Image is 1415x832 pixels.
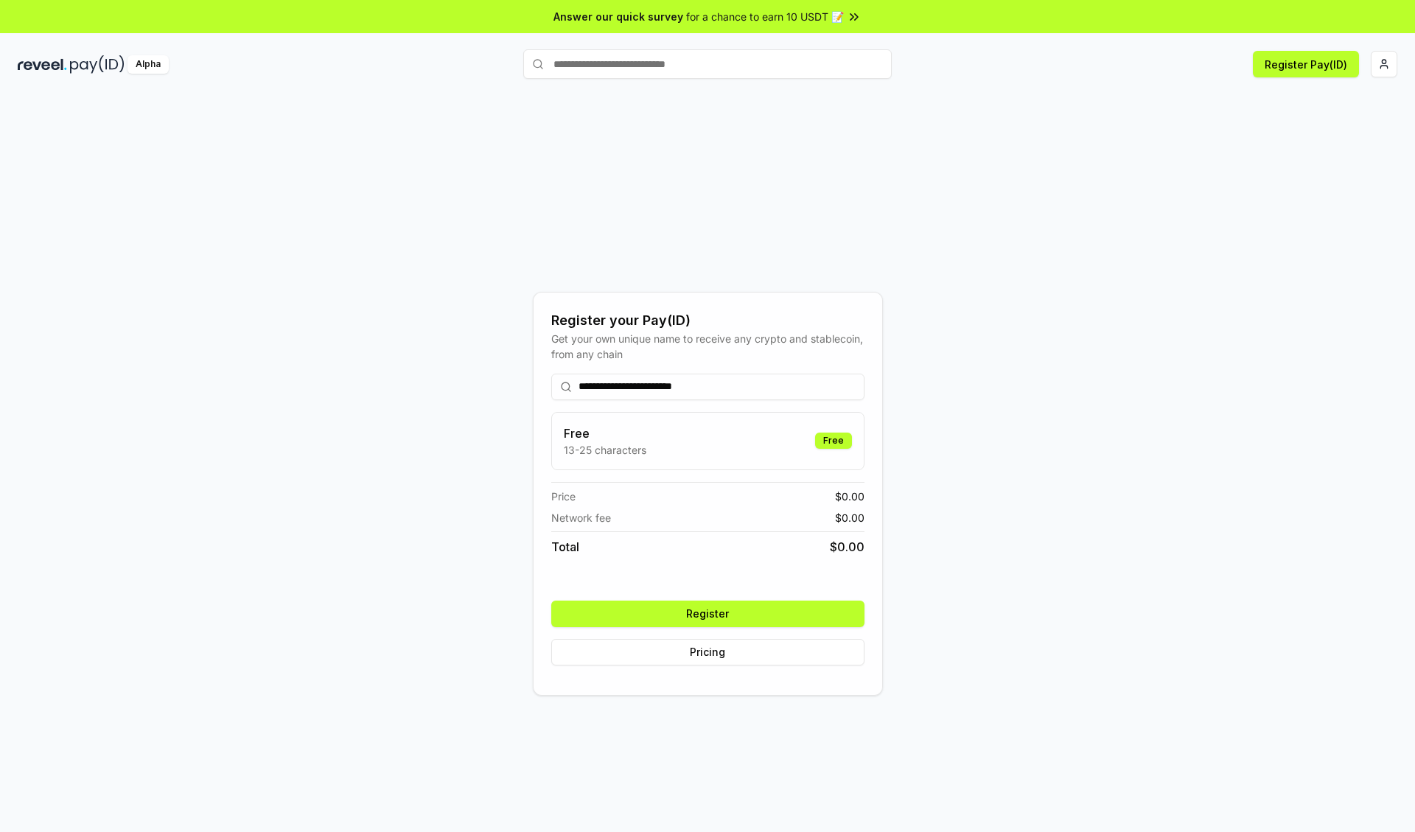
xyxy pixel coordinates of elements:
[551,639,864,665] button: Pricing
[127,55,169,74] div: Alpha
[564,424,646,442] h3: Free
[70,55,125,74] img: pay_id
[551,601,864,627] button: Register
[686,9,844,24] span: for a chance to earn 10 USDT 📝
[551,489,576,504] span: Price
[1253,51,1359,77] button: Register Pay(ID)
[564,442,646,458] p: 13-25 characters
[551,538,579,556] span: Total
[551,310,864,331] div: Register your Pay(ID)
[835,489,864,504] span: $ 0.00
[18,55,67,74] img: reveel_dark
[830,538,864,556] span: $ 0.00
[553,9,683,24] span: Answer our quick survey
[835,510,864,525] span: $ 0.00
[551,331,864,362] div: Get your own unique name to receive any crypto and stablecoin, from any chain
[551,510,611,525] span: Network fee
[815,433,852,449] div: Free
